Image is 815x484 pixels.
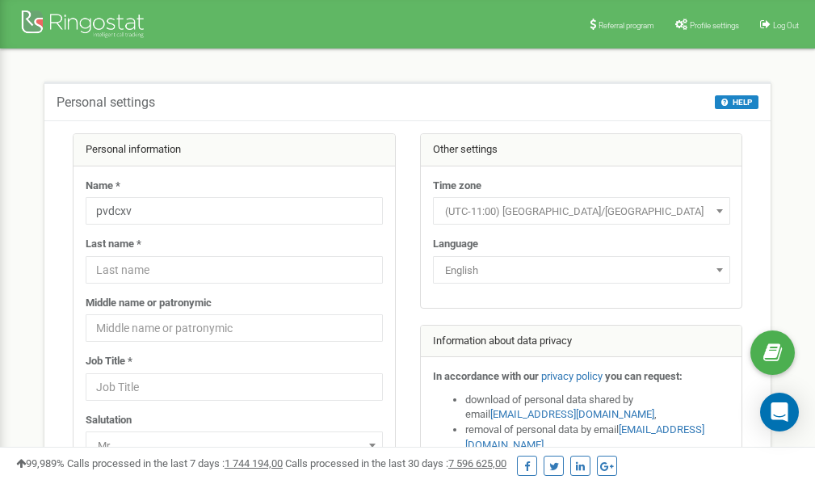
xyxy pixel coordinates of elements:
span: Mr. [86,431,383,459]
div: Open Intercom Messenger [760,393,799,431]
span: Mr. [91,435,377,457]
strong: you can request: [605,370,683,382]
li: download of personal data shared by email , [465,393,730,423]
a: [EMAIL_ADDRESS][DOMAIN_NAME] [490,408,654,420]
h5: Personal settings [57,95,155,110]
u: 7 596 625,00 [448,457,506,469]
input: Job Title [86,373,383,401]
div: Information about data privacy [421,326,742,358]
label: Language [433,237,478,252]
li: removal of personal data by email , [465,423,730,452]
input: Middle name or patronymic [86,314,383,342]
a: privacy policy [541,370,603,382]
span: Profile settings [690,21,739,30]
u: 1 744 194,00 [225,457,283,469]
label: Time zone [433,179,481,194]
span: (UTC-11:00) Pacific/Midway [439,200,725,223]
div: Personal information [74,134,395,166]
span: 99,989% [16,457,65,469]
span: Calls processed in the last 7 days : [67,457,283,469]
span: Log Out [773,21,799,30]
span: English [433,256,730,284]
label: Name * [86,179,120,194]
strong: In accordance with our [433,370,539,382]
input: Last name [86,256,383,284]
input: Name [86,197,383,225]
span: Calls processed in the last 30 days : [285,457,506,469]
label: Last name * [86,237,141,252]
label: Middle name or patronymic [86,296,212,311]
span: English [439,259,725,282]
label: Job Title * [86,354,132,369]
span: Referral program [599,21,654,30]
label: Salutation [86,413,132,428]
span: (UTC-11:00) Pacific/Midway [433,197,730,225]
button: HELP [715,95,758,109]
div: Other settings [421,134,742,166]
